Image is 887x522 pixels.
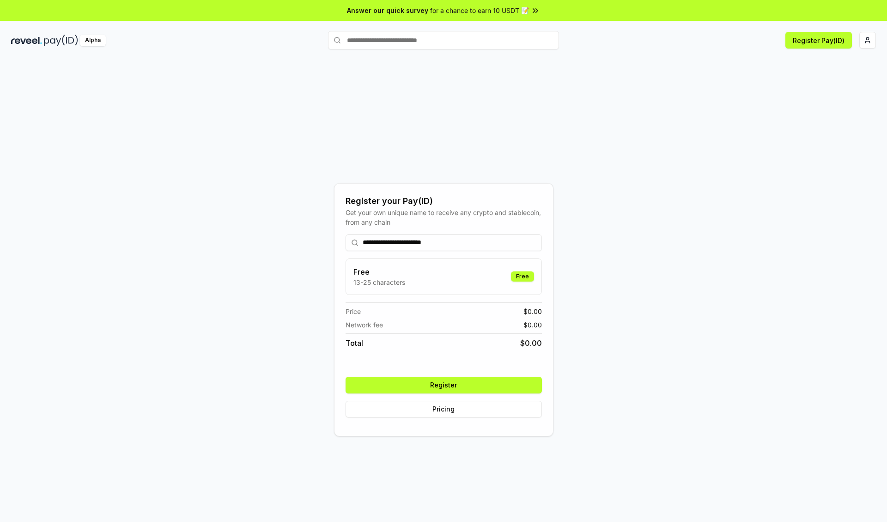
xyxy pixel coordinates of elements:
[44,35,78,46] img: pay_id
[346,195,542,208] div: Register your Pay(ID)
[511,271,534,282] div: Free
[520,338,542,349] span: $ 0.00
[353,277,405,287] p: 13-25 characters
[353,266,405,277] h3: Free
[346,338,363,349] span: Total
[80,35,106,46] div: Alpha
[11,35,42,46] img: reveel_dark
[347,6,428,15] span: Answer our quick survey
[785,32,852,49] button: Register Pay(ID)
[346,208,542,227] div: Get your own unique name to receive any crypto and stablecoin, from any chain
[346,320,383,330] span: Network fee
[523,307,542,316] span: $ 0.00
[346,377,542,393] button: Register
[346,307,361,316] span: Price
[523,320,542,330] span: $ 0.00
[346,401,542,418] button: Pricing
[430,6,529,15] span: for a chance to earn 10 USDT 📝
